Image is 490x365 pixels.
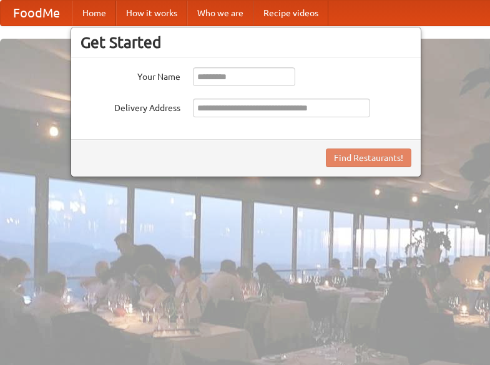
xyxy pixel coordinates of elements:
[81,99,180,114] label: Delivery Address
[253,1,328,26] a: Recipe videos
[81,67,180,83] label: Your Name
[81,33,411,52] h3: Get Started
[116,1,187,26] a: How it works
[1,1,72,26] a: FoodMe
[72,1,116,26] a: Home
[326,148,411,167] button: Find Restaurants!
[187,1,253,26] a: Who we are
